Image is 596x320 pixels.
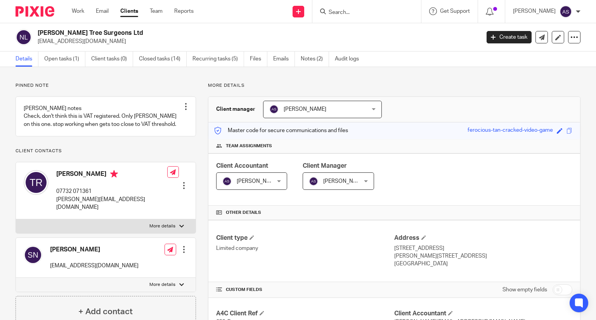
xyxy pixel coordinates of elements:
[222,177,232,186] img: svg%3E
[216,163,268,169] span: Client Accountant
[50,246,139,254] h4: [PERSON_NAME]
[214,127,348,134] p: Master code for secure communications and files
[16,6,54,17] img: Pixie
[149,282,175,288] p: More details
[216,105,255,113] h3: Client manager
[303,163,347,169] span: Client Manager
[38,29,388,37] h2: [PERSON_NAME] Tree Surgeons Ltd
[208,83,580,89] p: More details
[394,260,572,268] p: [GEOGRAPHIC_DATA]
[56,188,167,195] p: 07732 071361
[335,52,365,67] a: Audit logs
[216,234,394,242] h4: Client type
[468,126,553,135] div: ferocious-tan-cracked-video-game
[16,29,32,45] img: svg%3E
[110,170,118,178] i: Primary
[216,244,394,252] p: Limited company
[24,170,49,195] img: svg%3E
[50,262,139,270] p: [EMAIL_ADDRESS][DOMAIN_NAME]
[139,52,187,67] a: Closed tasks (14)
[120,7,138,15] a: Clients
[96,7,109,15] a: Email
[250,52,267,67] a: Files
[78,306,133,318] h4: + Add contact
[328,9,398,16] input: Search
[394,234,572,242] h4: Address
[502,286,547,294] label: Show empty fields
[394,310,572,318] h4: Client Accountant
[226,143,272,149] span: Team assignments
[237,179,279,184] span: [PERSON_NAME]
[323,179,366,184] span: [PERSON_NAME]
[226,210,261,216] span: Other details
[38,38,475,45] p: [EMAIL_ADDRESS][DOMAIN_NAME]
[192,52,244,67] a: Recurring tasks (5)
[72,7,84,15] a: Work
[394,252,572,260] p: [PERSON_NAME][STREET_ADDRESS]
[309,177,318,186] img: svg%3E
[301,52,329,67] a: Notes (2)
[269,105,279,114] img: svg%3E
[440,9,470,14] span: Get Support
[56,196,167,212] p: [PERSON_NAME][EMAIL_ADDRESS][DOMAIN_NAME]
[216,287,394,293] h4: CUSTOM FIELDS
[16,52,38,67] a: Details
[216,310,394,318] h4: A4C Client Ref
[174,7,194,15] a: Reports
[150,7,163,15] a: Team
[394,244,572,252] p: [STREET_ADDRESS]
[487,31,532,43] a: Create task
[44,52,85,67] a: Open tasks (1)
[273,52,295,67] a: Emails
[24,246,42,264] img: svg%3E
[16,83,196,89] p: Pinned note
[560,5,572,18] img: svg%3E
[149,223,175,229] p: More details
[284,107,326,112] span: [PERSON_NAME]
[16,148,196,154] p: Client contacts
[91,52,133,67] a: Client tasks (0)
[513,7,556,15] p: [PERSON_NAME]
[56,170,167,180] h4: [PERSON_NAME]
